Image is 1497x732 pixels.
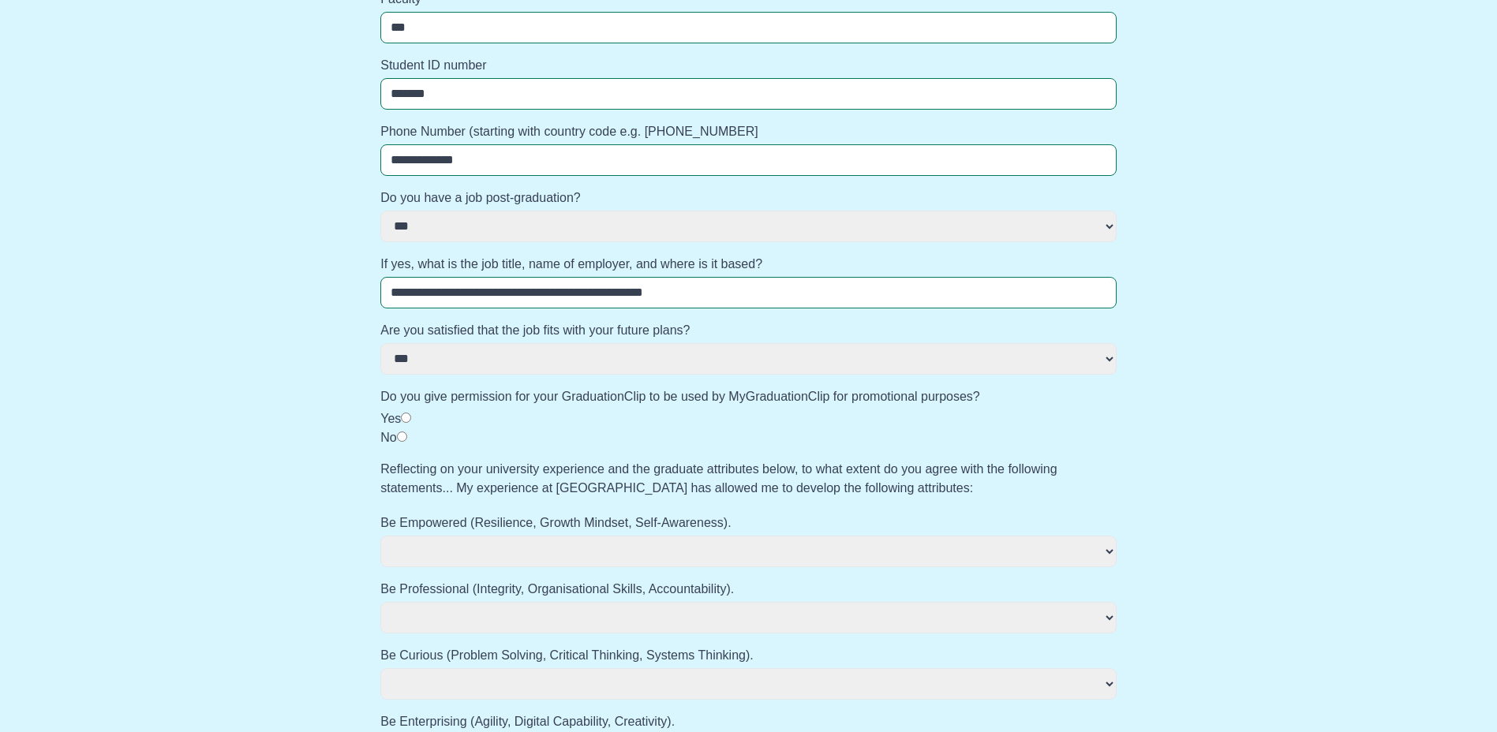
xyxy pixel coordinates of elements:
[380,56,1117,75] label: Student ID number
[380,122,1117,141] label: Phone Number (starting with country code e.g. [PHONE_NUMBER]
[380,412,401,425] label: Yes
[380,189,1117,207] label: Do you have a job post-graduation?
[380,712,1117,731] label: Be Enterprising (Agility, Digital Capability, Creativity).
[380,514,1117,532] label: Be Empowered (Resilience, Growth Mindset, Self-Awareness).
[380,321,1117,340] label: Are you satisfied that the job fits with your future plans?
[380,460,1117,498] label: Reflecting on your university experience and the graduate attributes below, to what extent do you...
[380,255,1117,274] label: If yes, what is the job title, name of employer, and where is it based?
[380,387,1117,406] label: Do you give permission for your GraduationClip to be used by MyGraduationClip for promotional pur...
[380,431,396,444] label: No
[380,646,1117,665] label: Be Curious (Problem Solving, Critical Thinking, Systems Thinking).
[380,580,1117,599] label: Be Professional (Integrity, Organisational Skills, Accountability).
